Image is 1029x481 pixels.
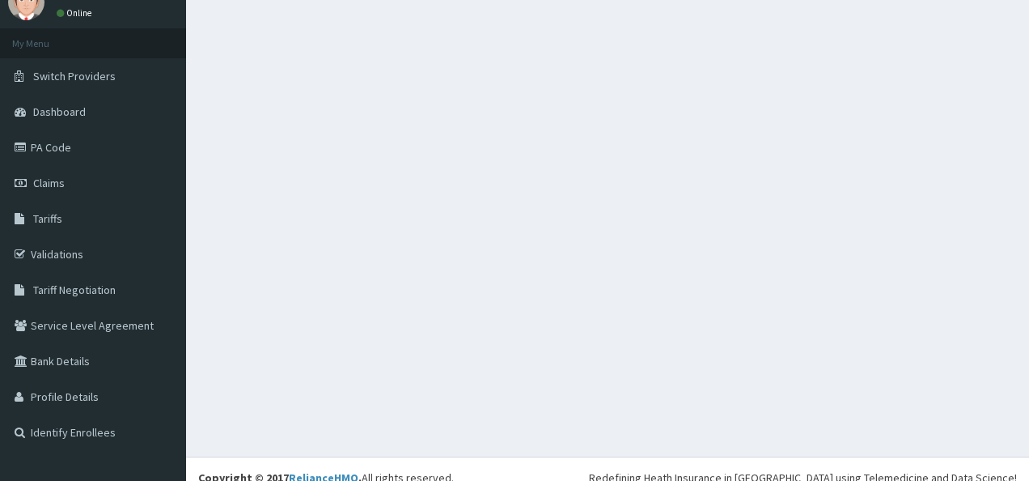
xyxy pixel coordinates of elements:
[33,104,86,119] span: Dashboard
[33,176,65,190] span: Claims
[33,211,62,226] span: Tariffs
[33,69,116,83] span: Switch Providers
[33,283,116,297] span: Tariff Negotiation
[57,7,95,19] a: Online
